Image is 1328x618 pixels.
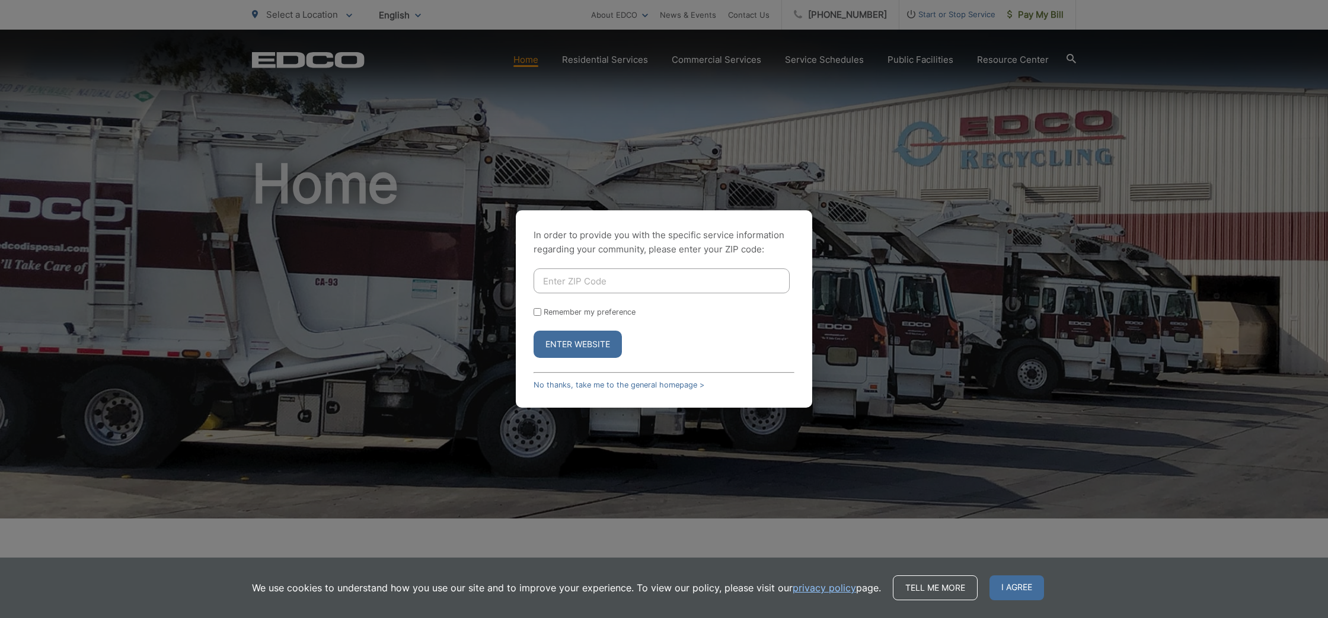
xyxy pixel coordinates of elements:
label: Remember my preference [544,308,636,316]
a: No thanks, take me to the general homepage > [534,380,704,389]
a: privacy policy [793,581,856,595]
a: Tell me more [893,575,978,600]
p: We use cookies to understand how you use our site and to improve your experience. To view our pol... [252,581,881,595]
span: I agree [989,575,1044,600]
p: In order to provide you with the specific service information regarding your community, please en... [534,228,794,257]
button: Enter Website [534,331,622,358]
input: Enter ZIP Code [534,268,790,293]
